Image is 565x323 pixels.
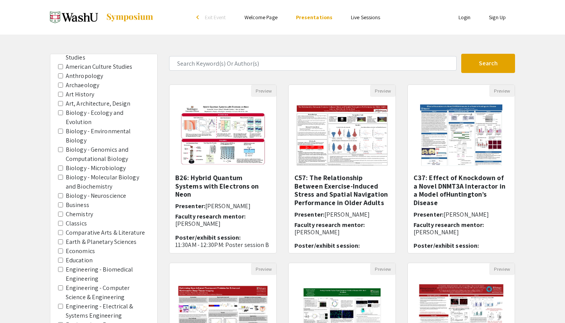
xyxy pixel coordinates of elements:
button: Preview [489,263,515,275]
a: Fall 2024 Undergraduate Research Symposium [50,8,154,27]
label: Archaeology [66,81,99,90]
a: Presentations [296,14,332,21]
h5: C37: Effect of Knockdown of a Novel DNMT3A Interactor in a Model ofHuntington’s Disease [414,174,509,207]
span: Poster/exhibit session: [175,234,241,242]
label: Engineering - Computer Science & Engineering [66,283,150,302]
label: Biology - Genomics and Computational Biology [66,145,150,164]
span: Exit Event [205,14,226,21]
label: Biology - Neuroscience [66,191,126,200]
label: Engineering - Biomedical Engineering [66,265,150,283]
h6: Presenter: [294,211,390,218]
span: Faculty research mentor: [294,221,365,229]
h5: B26: Hybrid Quantum Systems with Electrons on Neon [175,174,271,199]
img: Symposium by ForagerOne [106,13,154,22]
p: [PERSON_NAME] [175,220,271,227]
div: Open Presentation <p>B26: Hybrid Quantum Systems with Electrons on Neon</p> [169,84,277,253]
img: <p>B26: Hybrid Quantum Systems with Electrons on Neon</p> [172,97,274,174]
div: arrow_back_ios [196,15,201,20]
p: 11:30AM - 12:30PM: Poster session B [175,241,271,248]
a: Live Sessions [351,14,380,21]
img: <p>C37: Effect of Knockdown of a Novel DNMT3A Interactor in a Model of</p><p>Huntington’s Disease... [412,97,510,174]
h5: C57: The Relationship Between Exercise-Induced Stress and Spatial Navigation Performance in Older... [294,174,390,207]
a: Login [459,14,471,21]
span: [PERSON_NAME] [324,210,370,219]
label: American Culture Studies [66,62,132,71]
label: Earth & Planetary Sciences [66,237,137,247]
img: Fall 2024 Undergraduate Research Symposium [50,8,98,27]
label: Anthropology [66,71,103,81]
button: Preview [489,85,515,97]
label: Art, Architecture, Design [66,99,131,108]
h6: Presenter: [175,202,271,210]
label: Chemistry [66,210,93,219]
label: Biology - Microbiology [66,164,126,173]
input: Search Keyword(s) Or Author(s) [169,56,457,71]
a: Welcome Page [244,14,278,21]
span: [PERSON_NAME] [444,210,489,219]
button: Search [461,54,515,73]
label: Biology - Ecology and Evolution [66,108,150,127]
label: Economics [66,247,95,256]
label: Classics [66,219,87,228]
button: Preview [370,263,395,275]
label: Business [66,200,89,210]
a: Sign Up [489,14,506,21]
div: Open Presentation <p>C57: The Relationship Between Exercise-Induced Stress and Spatial Navigation... [288,84,396,253]
button: Preview [370,85,395,97]
label: Engineering - Electrical & Systems Engineering [66,302,150,320]
p: [PERSON_NAME] [414,229,509,236]
div: Open Presentation <p>C37: Effect of Knockdown of a Novel DNMT3A Interactor in a Model of</p><p>Hu... [407,84,515,253]
label: Comparative Arts & Literature [66,228,145,237]
span: Poster/exhibit session: [414,242,479,250]
span: [PERSON_NAME] [205,202,251,210]
iframe: Chat [6,288,33,317]
label: Education [66,256,93,265]
label: Art History [66,90,94,99]
p: [PERSON_NAME] [294,229,390,236]
button: Preview [251,85,276,97]
span: Faculty research mentor: [175,212,246,220]
label: Biology - Molecular Biology and Biochemistry [66,173,150,191]
label: Biology - Environmental Biology [66,127,150,145]
span: Poster/exhibit session: [294,242,360,250]
img: <p>C57: The Relationship Between Exercise-Induced Stress and Spatial Navigation Performance in Ol... [289,97,395,174]
button: Preview [251,263,276,275]
span: Faculty research mentor: [414,221,484,229]
h6: Presenter: [414,211,509,218]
